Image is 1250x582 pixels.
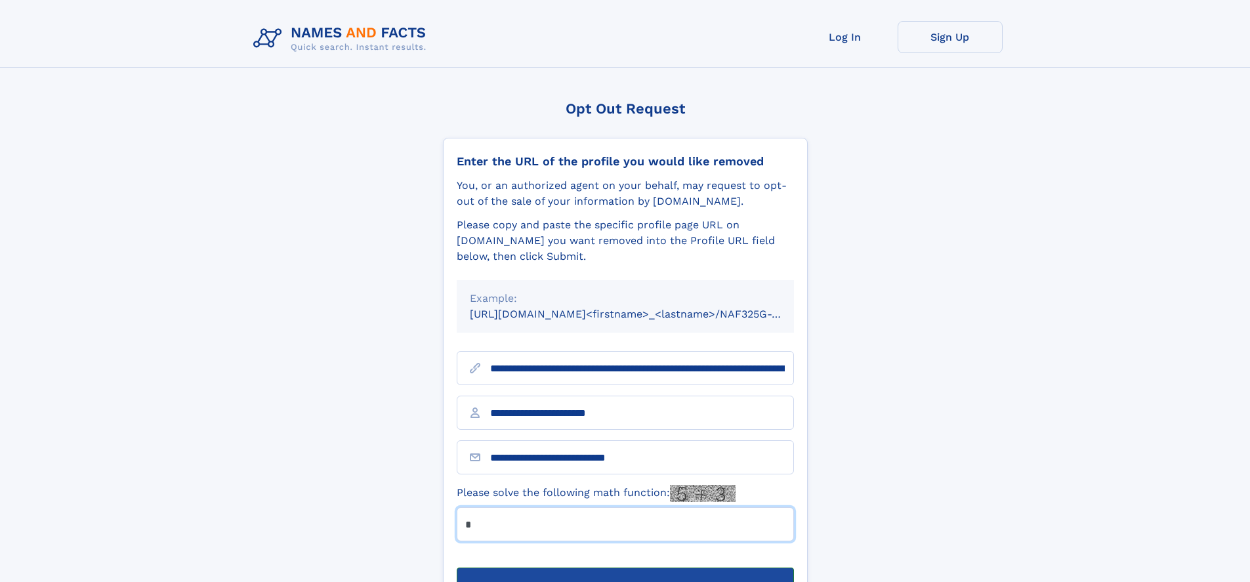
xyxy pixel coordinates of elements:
a: Sign Up [898,21,1003,53]
div: Enter the URL of the profile you would like removed [457,154,794,169]
small: [URL][DOMAIN_NAME]<firstname>_<lastname>/NAF325G-xxxxxxxx [470,308,819,320]
div: Opt Out Request [443,100,808,117]
div: Example: [470,291,781,306]
div: You, or an authorized agent on your behalf, may request to opt-out of the sale of your informatio... [457,178,794,209]
a: Log In [793,21,898,53]
div: Please copy and paste the specific profile page URL on [DOMAIN_NAME] you want removed into the Pr... [457,217,794,264]
label: Please solve the following math function: [457,485,736,502]
img: Logo Names and Facts [248,21,437,56]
